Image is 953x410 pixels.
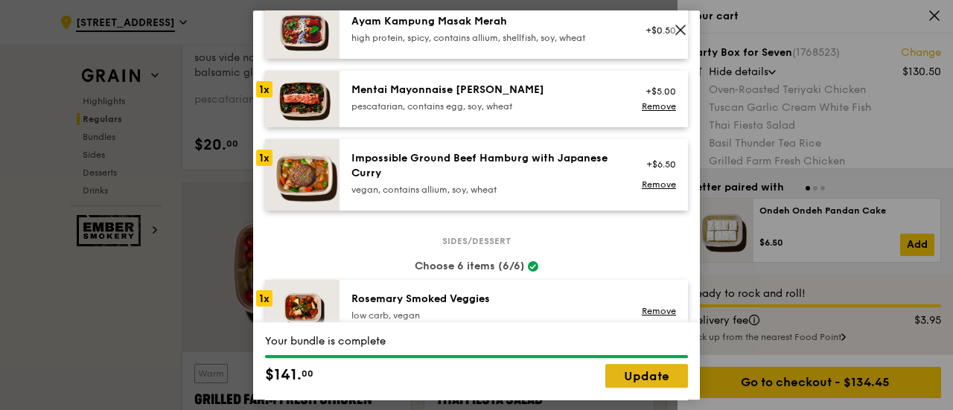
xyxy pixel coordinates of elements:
div: vegan, contains allium, soy, wheat [351,184,619,196]
img: daily_normal_Ayam_Kampung_Masak_Merah_Horizontal_.jpg [265,2,340,59]
a: Remove [642,101,676,112]
a: Update [605,364,688,388]
div: +$6.50 [637,158,676,170]
div: Mentai Mayonnaise [PERSON_NAME] [351,83,619,97]
a: Remove [642,306,676,316]
div: high protein, spicy, contains allium, shellfish, soy, wheat [351,32,619,44]
a: Remove [642,179,676,190]
div: 1x [256,290,272,307]
div: Impossible Ground Beef Hamburg with Japanese Curry [351,151,619,181]
span: $141. [265,364,302,386]
img: daily_normal_Thyme-Rosemary-Zucchini-HORZ.jpg [265,280,340,336]
div: Choose 6 items (6/6) [265,259,688,274]
div: +$5.00 [637,86,676,97]
img: daily_normal_HORZ-Impossible-Hamburg-With-Japanese-Curry.jpg [265,139,340,211]
div: low carb, vegan [351,310,619,321]
div: Your bundle is complete [265,334,688,349]
div: pescatarian, contains egg, soy, wheat [351,100,619,112]
div: Ayam Kampung Masak Merah [351,14,619,29]
div: Rosemary Smoked Veggies [351,292,619,307]
span: Sides/dessert [436,235,517,247]
img: daily_normal_Mentai-Mayonnaise-Aburi-Salmon-HORZ.jpg [265,71,340,127]
div: 1x [256,81,272,97]
div: 1x [256,150,272,166]
span: 00 [302,368,313,379]
div: +$0.50 [637,25,676,36]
